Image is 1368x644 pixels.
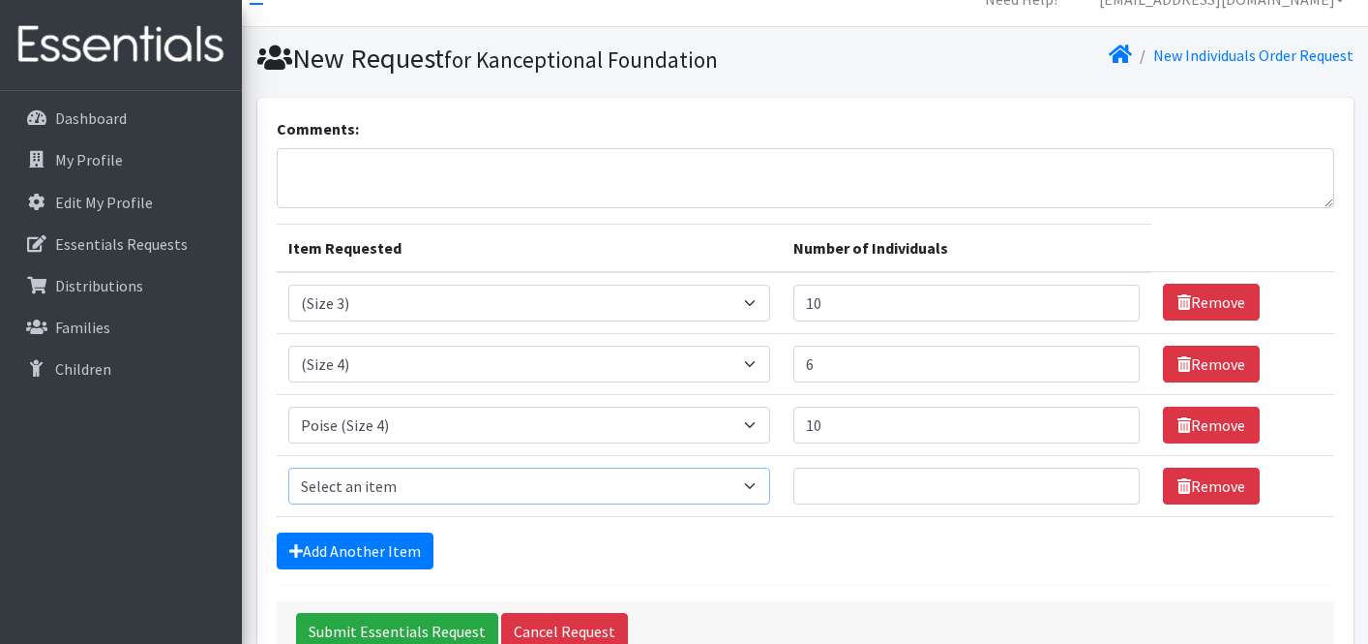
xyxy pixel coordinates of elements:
a: Remove [1163,346,1260,383]
th: Item Requested [277,224,782,272]
th: Number of Individuals [782,224,1151,272]
p: Edit My Profile [55,193,153,212]
a: Families [8,308,234,347]
a: Add Another Item [277,533,433,569]
p: My Profile [55,150,123,169]
a: Remove [1163,468,1260,505]
p: Children [55,359,111,379]
p: Families [55,318,110,337]
a: New Individuals Order Request [1153,46,1353,65]
a: My Profile [8,140,234,179]
a: Edit My Profile [8,183,234,222]
h1: New Request [257,42,798,76]
a: Dashboard [8,99,234,138]
p: Dashboard [55,108,127,128]
label: Comments: [277,117,359,140]
a: Remove [1163,284,1260,321]
a: Distributions [8,266,234,305]
p: Distributions [55,276,143,295]
small: for Kanceptional Foundation [444,46,718,74]
a: Children [8,350,234,388]
a: Essentials Requests [8,225,234,263]
a: Remove [1163,407,1260,444]
img: HumanEssentials [8,13,234,77]
p: Essentials Requests [55,234,188,254]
